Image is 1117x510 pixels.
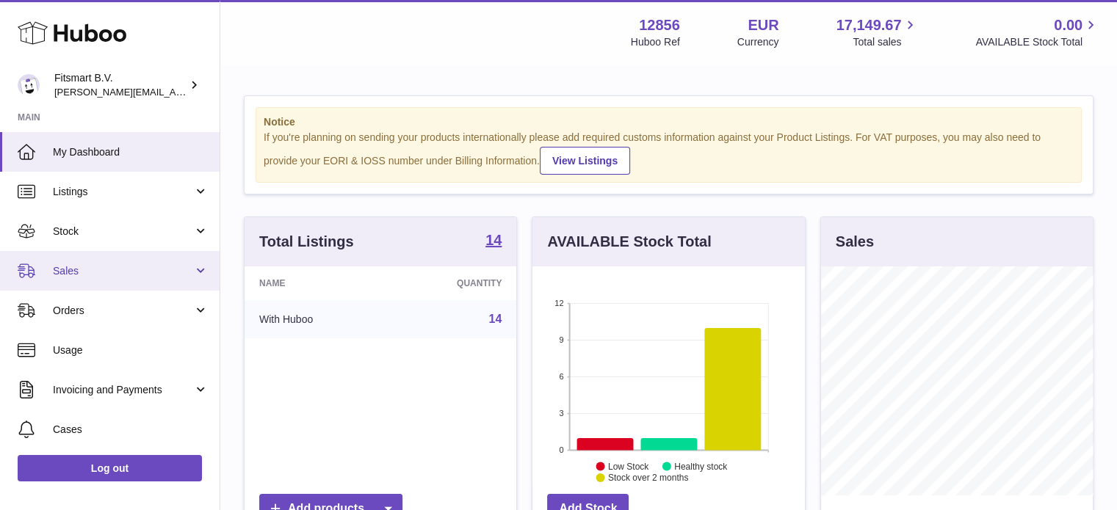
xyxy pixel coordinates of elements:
[264,115,1074,129] strong: Notice
[836,232,874,252] h3: Sales
[975,35,1099,49] span: AVAILABLE Stock Total
[975,15,1099,49] a: 0.00 AVAILABLE Stock Total
[560,335,564,344] text: 9
[264,131,1074,175] div: If you're planning on sending your products internationally please add required customs informati...
[836,15,918,49] a: 17,149.67 Total sales
[18,455,202,481] a: Log out
[245,266,388,300] th: Name
[560,409,564,418] text: 3
[388,266,516,300] th: Quantity
[560,445,564,454] text: 0
[53,185,193,199] span: Listings
[608,461,649,471] text: Low Stock
[245,300,388,338] td: With Huboo
[1054,15,1082,35] span: 0.00
[53,304,193,318] span: Orders
[639,15,680,35] strong: 12856
[836,15,901,35] span: 17,149.67
[608,473,688,483] text: Stock over 2 months
[53,145,209,159] span: My Dashboard
[53,423,209,437] span: Cases
[53,264,193,278] span: Sales
[853,35,918,49] span: Total sales
[737,35,779,49] div: Currency
[547,232,711,252] h3: AVAILABLE Stock Total
[631,35,680,49] div: Huboo Ref
[259,232,354,252] h3: Total Listings
[18,74,40,96] img: jonathan@leaderoo.com
[489,313,502,325] a: 14
[748,15,778,35] strong: EUR
[53,343,209,357] span: Usage
[485,233,502,250] a: 14
[53,383,193,397] span: Invoicing and Payments
[555,299,564,307] text: 12
[485,233,502,247] strong: 14
[54,71,187,99] div: Fitsmart B.V.
[540,147,630,175] a: View Listings
[54,86,294,98] span: [PERSON_NAME][EMAIL_ADDRESS][DOMAIN_NAME]
[674,461,728,471] text: Healthy stock
[560,372,564,381] text: 6
[53,225,193,238] span: Stock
